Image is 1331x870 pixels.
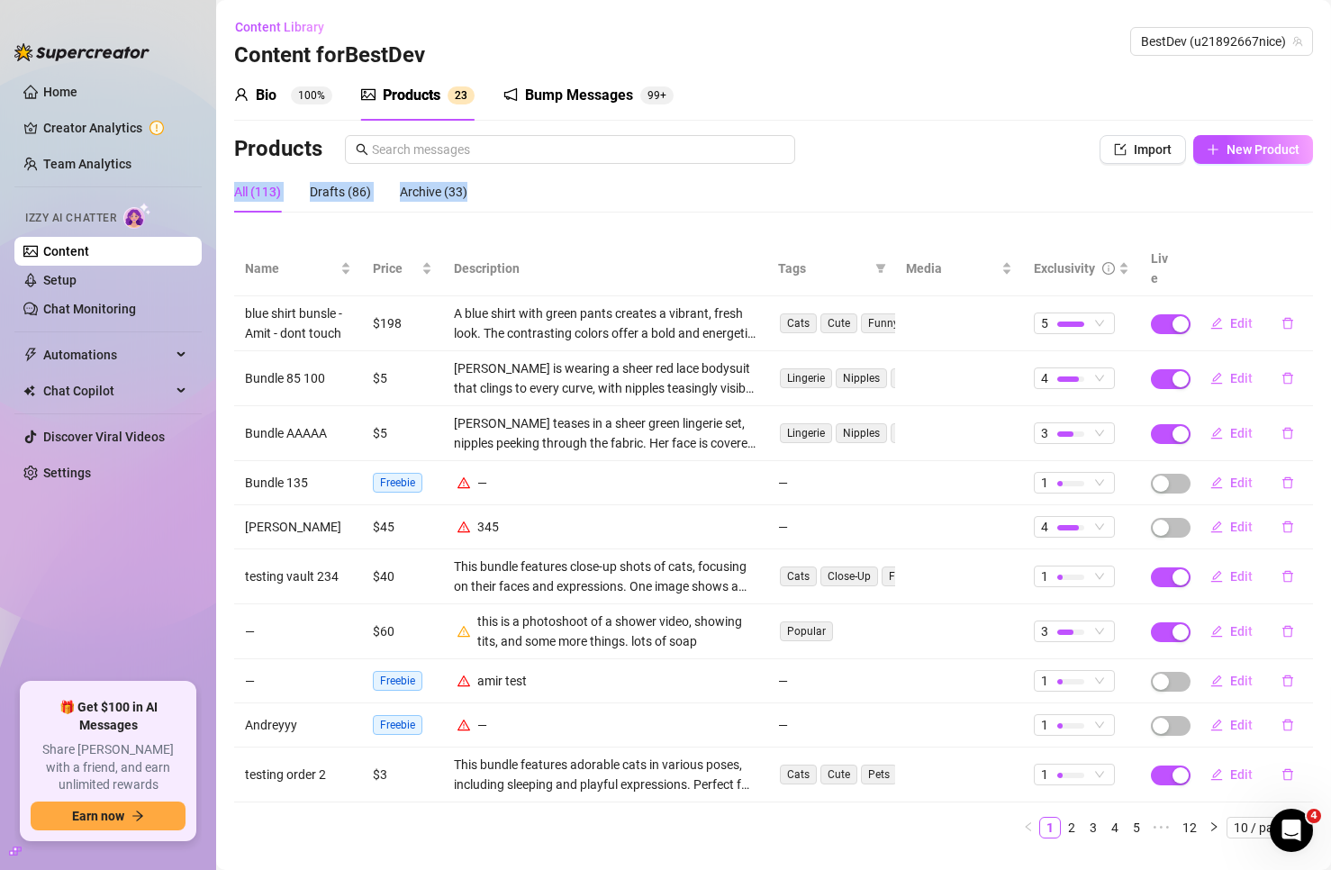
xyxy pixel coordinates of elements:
[1230,520,1253,534] span: Edit
[1210,625,1223,638] span: edit
[131,810,144,822] span: arrow-right
[836,368,887,388] span: Nipples
[234,604,362,659] td: —
[1041,671,1048,691] span: 1
[72,809,124,823] span: Earn now
[1210,570,1223,583] span: edit
[1210,719,1223,731] span: edit
[1177,818,1202,838] a: 12
[895,241,1023,296] th: Media
[31,699,186,734] span: 🎁 Get $100 in AI Messages
[43,430,165,444] a: Discover Viral Videos
[875,263,886,274] span: filter
[778,258,868,278] span: Tags
[362,296,443,351] td: $198
[362,549,443,604] td: $40
[1210,427,1223,440] span: edit
[1281,719,1294,731] span: delete
[1041,473,1048,493] span: 1
[1281,625,1294,638] span: delete
[767,241,895,296] th: Tags
[234,135,322,164] h3: Products
[454,358,756,398] div: [PERSON_NAME] is wearing a sheer red lace bodysuit that clings to every curve, with nipples teasi...
[43,273,77,287] a: Setup
[767,461,895,505] td: —
[1041,715,1048,735] span: 1
[1210,476,1223,489] span: edit
[1196,562,1267,591] button: Edit
[31,802,186,830] button: Earn nowarrow-right
[234,87,249,102] span: user
[1040,818,1060,838] a: 1
[443,241,766,296] th: Description
[25,210,116,227] span: Izzy AI Chatter
[1203,817,1225,838] button: right
[9,845,22,857] span: build
[362,351,443,406] td: $5
[1041,368,1048,388] span: 4
[234,351,362,406] td: Bundle 85 100
[1210,372,1223,385] span: edit
[43,466,91,480] a: Settings
[454,413,756,453] div: [PERSON_NAME] teases in a sheer green lingerie set, nipples peeking through the fabric. Her face ...
[1209,821,1219,832] span: right
[1126,817,1147,838] li: 5
[454,473,756,493] div: —
[43,340,171,369] span: Automations
[1281,521,1294,533] span: delete
[477,612,756,651] div: this is a photoshoot of a shower video, showing tits, and some more things. lots of soap
[1102,262,1115,275] span: info-circle
[820,313,857,333] span: Cute
[454,557,756,596] div: This bundle features close-up shots of cats, focusing on their faces and expressions. One image s...
[1281,768,1294,781] span: delete
[1196,309,1267,338] button: Edit
[291,86,332,104] sup: 100%
[455,89,461,102] span: 2
[234,461,362,505] td: Bundle 135
[1105,818,1125,838] a: 4
[1041,566,1048,586] span: 1
[1230,624,1253,639] span: Edit
[1267,364,1308,393] button: delete
[1230,767,1253,782] span: Edit
[1176,817,1203,838] li: 12
[1127,818,1146,838] a: 5
[1267,419,1308,448] button: delete
[373,671,422,691] span: Freebie
[780,765,817,784] span: Cats
[43,85,77,99] a: Home
[1196,711,1267,739] button: Edit
[43,157,131,171] a: Team Analytics
[1230,316,1253,331] span: Edit
[372,140,784,159] input: Search messages
[234,505,362,549] td: [PERSON_NAME]
[1270,809,1313,852] iframe: Intercom live chat
[1196,617,1267,646] button: Edit
[1267,309,1308,338] button: delete
[1104,817,1126,838] li: 4
[1227,142,1299,157] span: New Product
[1227,817,1313,838] div: Page Size
[1196,512,1267,541] button: Edit
[43,376,171,405] span: Chat Copilot
[1034,258,1095,278] div: Exclusivity
[836,423,887,443] span: Nipples
[457,521,470,533] span: warning
[503,87,518,102] span: notification
[767,703,895,748] td: —
[234,406,362,461] td: Bundle AAAAA
[1140,241,1185,296] th: Live
[14,43,149,61] img: logo-BBDzfeDw.svg
[767,659,895,703] td: —
[457,675,470,687] span: warning
[356,143,368,156] span: search
[1018,817,1039,838] li: Previous Page
[891,423,933,443] span: Emoji
[1267,562,1308,591] button: delete
[448,86,475,104] sup: 23
[525,85,633,106] div: Bump Messages
[780,368,832,388] span: Lingerie
[23,348,38,362] span: thunderbolt
[454,715,756,735] div: —
[1082,817,1104,838] li: 3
